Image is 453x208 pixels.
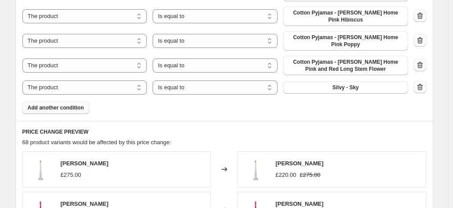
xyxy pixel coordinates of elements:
[289,34,403,48] span: Cotton Pyjamas - [PERSON_NAME] Home Pink Poppy
[283,7,408,26] button: Cotton Pyjamas - Kelling Home Pink Hibiscus
[242,156,269,182] img: Simon-Calico-Size_310afe63-6af2-47df-86b6-e3d38fdaa121_80x.jpg
[28,104,84,111] span: Add another condition
[283,81,408,94] button: Silvy - Sky
[276,201,324,207] span: [PERSON_NAME]
[61,201,109,207] span: [PERSON_NAME]
[289,58,403,73] span: Cotton Pyjamas - [PERSON_NAME] Home Pink and Red Long Stem Flower
[22,128,426,135] h6: PRICE CHANGE PREVIEW
[276,171,296,179] div: £220.00
[22,139,172,146] span: 68 product variants would be affected by this price change:
[61,171,81,179] div: £275.00
[27,156,54,182] img: Simon-Calico-Size_310afe63-6af2-47df-86b6-e3d38fdaa121_80x.jpg
[332,84,359,91] span: Silvy - Sky
[61,160,109,167] span: [PERSON_NAME]
[289,9,403,23] span: Cotton Pyjamas - [PERSON_NAME] Home Pink Hibiscus
[22,102,89,114] button: Add another condition
[283,56,408,75] button: Cotton Pyjamas - Kelling Home Pink and Red Long Stem Flower
[276,160,324,167] span: [PERSON_NAME]
[300,171,321,179] strike: £275.00
[283,31,408,51] button: Cotton Pyjamas - Kelling Home Pink Poppy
